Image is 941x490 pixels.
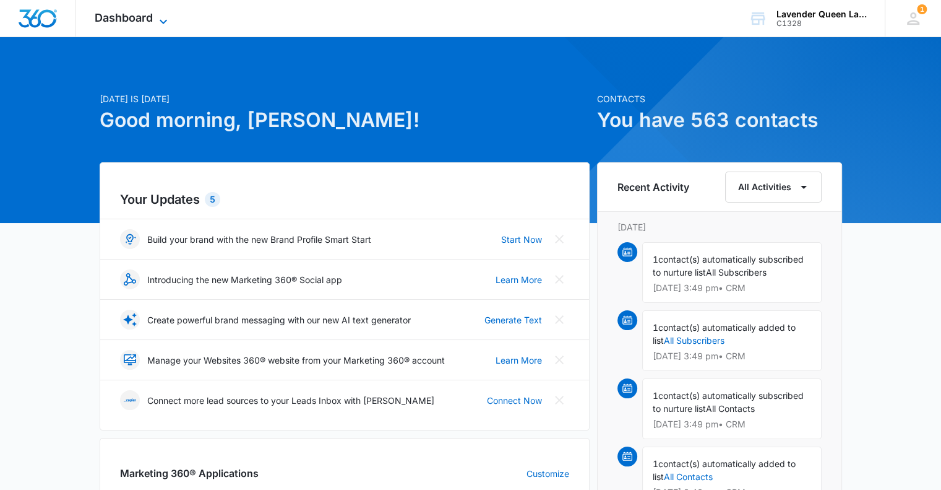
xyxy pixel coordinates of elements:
span: 1 [653,254,658,265]
h6: Recent Activity [617,180,689,195]
span: 1 [917,4,927,14]
span: contact(s) automatically subscribed to nurture list [653,254,804,278]
a: All Subscribers [664,335,724,346]
span: All Contacts [706,403,755,414]
button: Close [549,350,569,370]
p: [DATE] 3:49 pm • CRM [653,352,811,361]
span: contact(s) automatically added to list [653,458,796,482]
div: account id [776,19,867,28]
h2: Marketing 360® Applications [120,466,259,481]
button: Close [549,229,569,249]
p: [DATE] 3:49 pm • CRM [653,284,811,292]
a: Connect Now [487,394,542,407]
p: Build your brand with the new Brand Profile Smart Start [147,233,371,246]
div: account name [776,9,867,19]
p: Connect more lead sources to your Leads Inbox with [PERSON_NAME] [147,394,434,407]
div: notifications count [917,4,927,14]
span: 1 [653,390,658,401]
p: Create powerful brand messaging with our new AI text generator [147,313,411,326]
div: 5 [205,192,220,207]
button: Close [549,390,569,410]
a: Learn More [496,273,542,286]
span: contact(s) automatically added to list [653,322,796,346]
p: Introducing the new Marketing 360® Social app [147,273,342,286]
span: contact(s) automatically subscribed to nurture list [653,390,804,414]
span: 1 [653,458,658,469]
a: Learn More [496,354,542,367]
p: Manage your Websites 360® website from your Marketing 360® account [147,354,445,367]
a: Customize [526,467,569,480]
p: [DATE] 3:49 pm • CRM [653,420,811,429]
span: 1 [653,322,658,333]
h1: Good morning, [PERSON_NAME]! [100,105,590,135]
button: Close [549,269,569,289]
a: Start Now [501,233,542,246]
span: Dashboard [95,11,153,24]
h1: You have 563 contacts [597,105,842,135]
p: Contacts [597,92,842,105]
p: [DATE] [617,221,822,234]
p: [DATE] is [DATE] [100,92,590,105]
h2: Your Updates [120,190,569,209]
button: Close [549,310,569,330]
button: All Activities [725,172,822,203]
a: All Contacts [664,471,713,482]
span: All Subscribers [706,267,767,278]
a: Generate Text [484,313,542,326]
